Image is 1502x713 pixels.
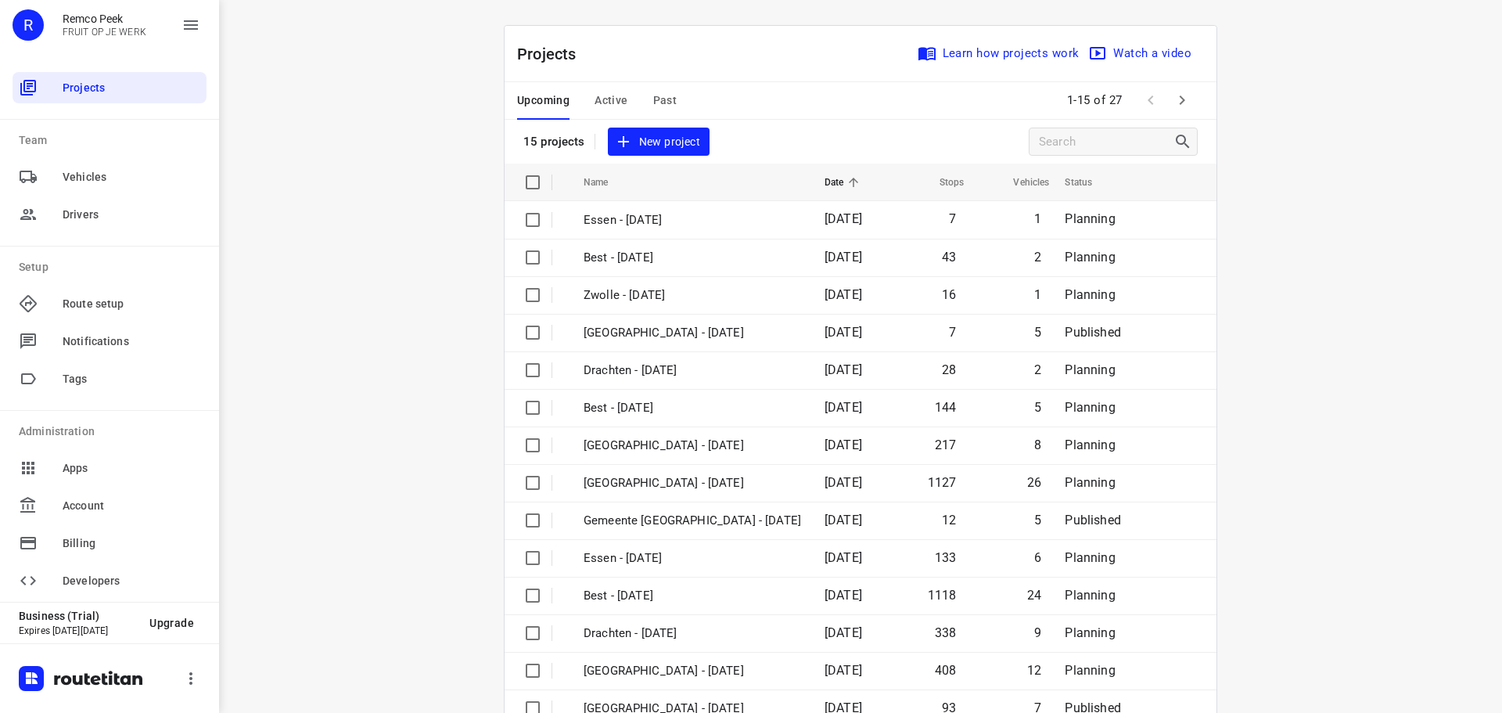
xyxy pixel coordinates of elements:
span: Planning [1065,475,1115,490]
span: Planning [1065,550,1115,565]
span: 24 [1027,588,1041,603]
span: Planning [1065,211,1115,226]
span: 9 [1034,625,1041,640]
span: Planning [1065,362,1115,377]
span: Published [1065,325,1121,340]
p: FRUIT OP JE WERK [63,27,146,38]
span: 408 [935,663,957,678]
p: 15 projects [523,135,585,149]
p: Expires [DATE][DATE] [19,625,137,636]
div: Route setup [13,288,207,319]
span: 1118 [928,588,957,603]
span: Published [1065,513,1121,528]
p: Gemeente Rotterdam - Thursday [584,324,801,342]
span: 338 [935,625,957,640]
p: Setup [19,259,207,275]
span: 1127 [928,475,957,490]
span: Billing [63,535,200,552]
span: 5 [1034,400,1041,415]
p: Business (Trial) [19,610,137,622]
span: [DATE] [825,663,862,678]
button: Upgrade [137,609,207,637]
div: Billing [13,528,207,559]
span: Planning [1065,625,1115,640]
span: Planning [1065,663,1115,678]
span: [DATE] [825,250,862,265]
div: Search [1173,132,1197,151]
span: Vehicles [993,173,1049,192]
span: [DATE] [825,588,862,603]
div: Developers [13,565,207,596]
p: Zwolle - Tuesday [584,662,801,680]
span: 43 [942,250,956,265]
span: New project [617,132,700,152]
p: Best - Wednesday [584,587,801,605]
div: Account [13,490,207,521]
p: Zwolle - Wednesday [584,474,801,492]
span: 7 [949,211,956,226]
span: Account [63,498,200,514]
span: Developers [63,573,200,589]
span: 1 [1034,287,1041,302]
span: Past [653,91,677,110]
span: 2 [1034,250,1041,265]
p: Drachten - Wednesday [584,625,801,643]
p: Essen - Wednesday [584,549,801,567]
span: 16 [942,287,956,302]
span: Date [825,173,864,192]
span: Name [584,173,629,192]
div: Tags [13,363,207,394]
span: Drivers [63,207,200,223]
p: Best - Thursday [584,399,801,417]
p: Essen - Friday [584,211,801,229]
span: Active [595,91,627,110]
div: Apps [13,452,207,484]
span: 5 [1034,513,1041,528]
span: [DATE] [825,211,862,226]
span: Planning [1065,287,1115,302]
span: [DATE] [825,362,862,377]
div: Vehicles [13,161,207,193]
p: Projects [517,42,589,66]
p: Zwolle - Friday [584,286,801,304]
span: Planning [1065,400,1115,415]
span: Vehicles [63,169,200,185]
span: 12 [1027,663,1041,678]
span: Apps [63,460,200,477]
span: 2 [1034,362,1041,377]
span: Next Page [1166,85,1198,116]
div: Projects [13,72,207,103]
input: Search projects [1039,130,1173,154]
p: Best - Friday [584,249,801,267]
span: 7 [949,325,956,340]
span: [DATE] [825,550,862,565]
p: Team [19,132,207,149]
span: Previous Page [1135,85,1166,116]
span: Notifications [63,333,200,350]
p: Zwolle - Thursday [584,437,801,455]
span: Upcoming [517,91,570,110]
span: 26 [1027,475,1041,490]
span: 144 [935,400,957,415]
span: [DATE] [825,400,862,415]
span: [DATE] [825,287,862,302]
span: Upgrade [149,617,194,629]
p: Gemeente Rotterdam - Wednesday [584,512,801,530]
span: [DATE] [825,625,862,640]
span: 8 [1034,438,1041,452]
span: Status [1065,173,1112,192]
span: 12 [942,513,956,528]
span: 217 [935,438,957,452]
span: 28 [942,362,956,377]
button: New project [608,128,710,157]
span: Planning [1065,250,1115,265]
span: 5 [1034,325,1041,340]
span: Planning [1065,438,1115,452]
p: Administration [19,423,207,440]
div: R [13,9,44,41]
div: Notifications [13,326,207,357]
span: 1 [1034,211,1041,226]
span: 6 [1034,550,1041,565]
span: Planning [1065,588,1115,603]
span: Tags [63,371,200,387]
